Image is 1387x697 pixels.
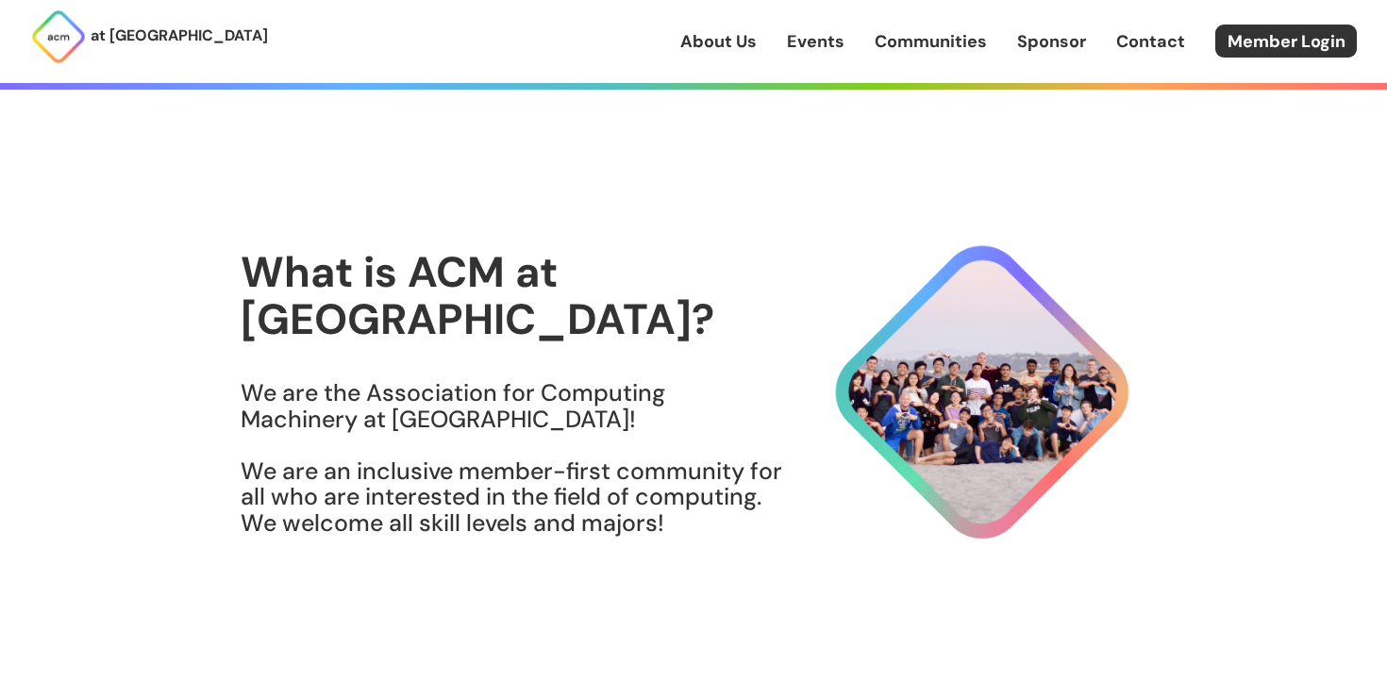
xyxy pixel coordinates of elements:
a: About Us [680,29,757,54]
img: ACM Logo [30,8,87,65]
h1: What is ACM at [GEOGRAPHIC_DATA]? [241,249,784,342]
a: Communities [875,29,987,54]
a: Sponsor [1017,29,1086,54]
h3: We are the Association for Computing Machinery at [GEOGRAPHIC_DATA]! We are an inclusive member-f... [241,380,784,536]
a: Contact [1116,29,1185,54]
p: at [GEOGRAPHIC_DATA] [91,24,268,48]
a: Member Login [1215,25,1357,58]
a: at [GEOGRAPHIC_DATA] [30,8,268,65]
img: About Hero Image [784,228,1146,556]
a: Events [787,29,844,54]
